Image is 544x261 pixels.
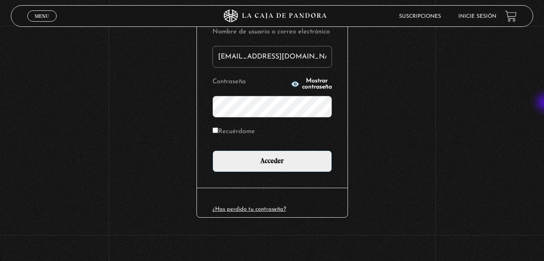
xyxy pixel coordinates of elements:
[35,13,49,19] span: Menu
[212,26,332,39] label: Nombre de usuario o correo electrónico
[212,127,218,133] input: Recuérdame
[291,78,332,90] button: Mostrar contraseña
[32,21,52,27] span: Cerrar
[212,150,332,172] input: Acceder
[505,10,517,22] a: View your shopping cart
[458,14,496,19] a: Inicie sesión
[212,206,286,212] a: ¿Has perdido tu contraseña?
[212,75,288,89] label: Contraseña
[302,78,332,90] span: Mostrar contraseña
[399,14,441,19] a: Suscripciones
[212,125,255,139] label: Recuérdame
